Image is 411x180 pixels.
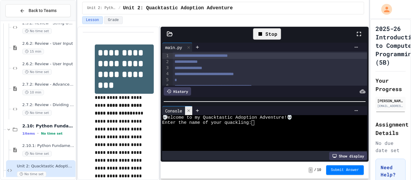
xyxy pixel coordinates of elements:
[41,132,63,136] span: No time set
[329,152,367,160] div: Show display
[22,110,52,116] span: No time set
[22,21,74,26] span: 2.5.2: Review - String Operators
[162,71,170,77] div: 4
[37,131,39,136] span: •
[162,53,170,59] div: 1
[162,115,165,120] span: 💀
[17,164,74,169] span: Unit 2: Quacktastic Adoption Adventure
[162,77,170,83] div: 5
[314,168,316,172] span: /
[375,139,406,154] div: No due date set
[22,143,74,148] span: 2.10.1: Python Fundamentals Exam
[377,104,404,108] div: [EMAIL_ADDRESS][DOMAIN_NAME]
[22,132,35,136] span: 1 items
[22,28,52,34] span: No time set
[5,4,71,17] button: Back to Teams
[87,6,116,11] span: Unit 2: Python Fundamentals
[22,69,52,75] span: No time set
[22,62,74,67] span: 2.6.2: Review - User Input
[29,8,57,14] span: Back to Teams
[162,59,170,65] div: 2
[104,16,123,24] button: Grade
[331,168,359,172] span: Submit Answer
[317,168,321,172] span: 10
[375,2,394,16] div: My Account
[119,6,121,11] span: /
[22,49,44,54] span: 15 min
[165,115,287,120] span: Welcome to my Quacktastic Adoption Adventure!
[375,120,406,137] h2: Assignment Details
[17,171,46,177] span: No time set
[162,65,170,71] div: 3
[377,98,404,103] div: [PERSON_NAME] Trainer
[287,115,289,120] span: 💀
[22,41,74,46] span: 2.6.2: Review - User Input
[162,108,185,114] div: Console
[162,44,185,50] div: main.py
[22,102,74,108] span: 2.7.2: Review - Dividing a number
[22,90,44,95] span: 10 min
[164,87,191,96] div: History
[162,120,252,125] span: Enter the name of your quackling:
[123,5,233,12] span: Unit 2: Quacktastic Adoption Adventure
[162,83,170,89] div: 6
[22,82,74,87] span: 2.7.2: Review - Advanced Math
[308,167,313,173] span: -
[375,76,406,93] h2: Your Progress
[22,123,74,129] span: 2.10: Python Fundamentals Exam
[82,16,103,24] button: Lesson
[162,43,193,52] div: main.py
[22,151,52,157] span: No time set
[326,165,364,175] button: Submit Answer
[162,106,193,115] div: Console
[381,164,400,178] h3: Need Help?
[253,28,281,40] div: Stop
